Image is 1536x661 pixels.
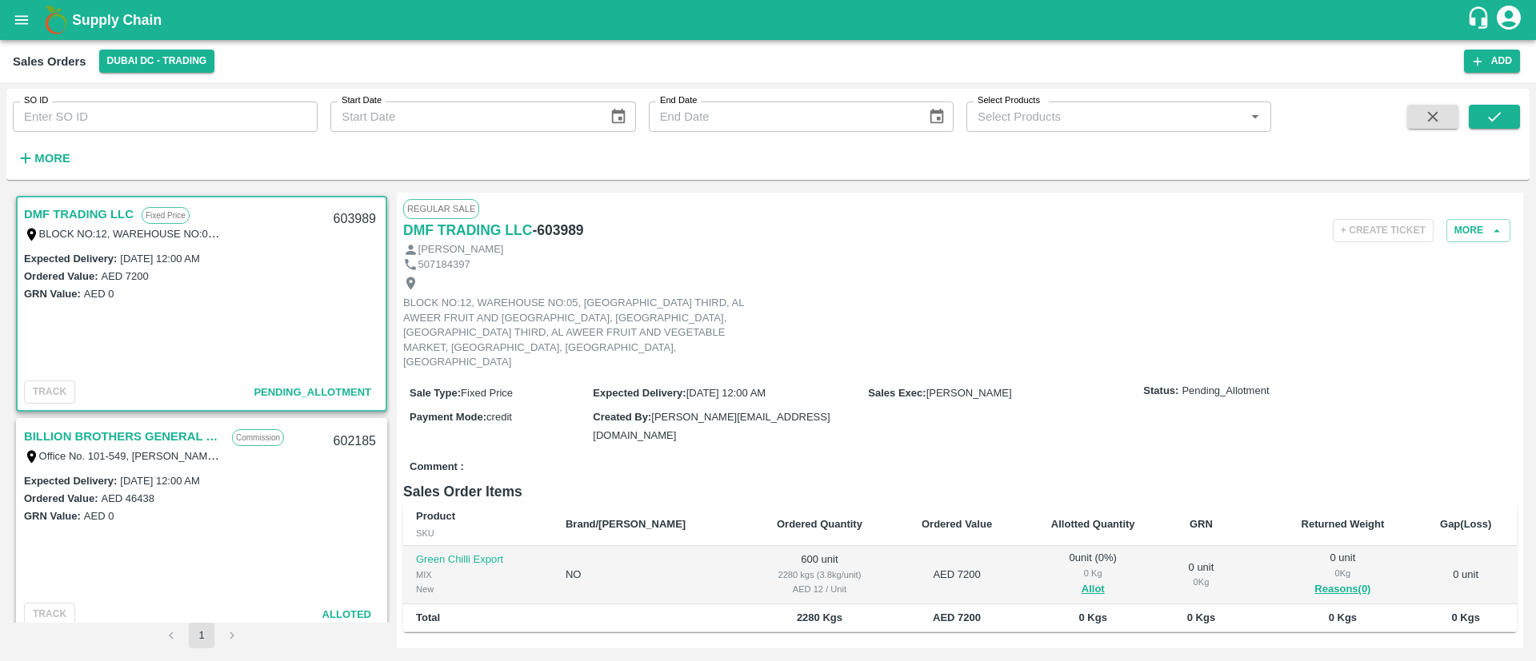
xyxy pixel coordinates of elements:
[84,510,114,522] label: AED 0
[1440,518,1491,530] b: Gap(Loss)
[324,423,386,460] div: 602185
[120,475,199,487] label: [DATE] 12:00 AM
[24,475,117,487] label: Expected Delivery :
[342,94,382,107] label: Start Date
[1466,6,1494,34] div: customer-support
[868,387,926,399] label: Sales Exec :
[72,9,1466,31] a: Supply Chain
[403,296,763,370] p: BLOCK NO:12, WAREHOUSE NO:05, [GEOGRAPHIC_DATA] THIRD, AL AWEER FRUIT AND [GEOGRAPHIC_DATA], [GEO...
[403,219,532,241] a: DMF TRADING LLC
[1414,546,1517,604] td: 0 unit
[1187,611,1215,623] b: 0 Kgs
[1329,611,1357,623] b: 0 Kgs
[39,227,1418,240] label: BLOCK NO:12, WAREHOUSE NO:05, [GEOGRAPHIC_DATA] THIRD, AL AWEER FRUIT AND [GEOGRAPHIC_DATA], [GEO...
[971,106,1240,127] input: Select Products
[416,582,540,596] div: New
[1079,611,1107,623] b: 0 Kgs
[1302,518,1385,530] b: Returned Weight
[410,460,464,475] label: Comment :
[649,102,915,132] input: End Date
[1283,566,1402,580] div: 0 Kg
[1178,575,1224,589] div: 0 Kg
[486,411,512,423] span: credit
[418,242,504,257] p: [PERSON_NAME]
[99,50,215,73] button: Select DC
[84,288,114,300] label: AED 0
[1446,219,1510,242] button: More
[24,426,224,447] a: BILLION BROTHERS GENERAL TRADING L.L.C
[797,611,842,623] b: 2280 Kgs
[410,387,461,399] label: Sale Type :
[416,510,455,522] b: Product
[777,518,862,530] b: Ordered Quantity
[232,429,284,446] p: Commission
[758,567,880,582] div: 2280 kgs (3.8kg/unit)
[1034,566,1153,580] div: 0 Kg
[416,611,440,623] b: Total
[34,152,70,165] strong: More
[330,102,597,132] input: Start Date
[418,257,470,273] p: 507184397
[926,387,1012,399] span: [PERSON_NAME]
[322,608,371,620] span: Alloted
[1143,384,1178,399] label: Status:
[39,449,1155,462] label: Office No. 101-549, [PERSON_NAME] [PERSON_NAME], , [PERSON_NAME] Real Estate LLC, [PERSON_NAME], ...
[24,253,117,265] label: Expected Delivery :
[922,102,952,132] button: Choose date
[13,51,86,72] div: Sales Orders
[746,546,893,604] td: 600 unit
[1451,611,1479,623] b: 0 Kgs
[593,387,686,399] label: Expected Delivery :
[156,623,247,648] nav: pagination navigation
[410,411,486,423] label: Payment Mode :
[1082,580,1105,599] button: Allot
[416,567,540,582] div: MIX
[24,204,134,225] a: DMF TRADING LLC
[593,411,830,440] span: [PERSON_NAME][EMAIL_ADDRESS][DOMAIN_NAME]
[893,546,1020,604] td: AED 7200
[686,387,766,399] span: [DATE] 12:00 AM
[101,270,148,282] label: AED 7200
[1464,50,1520,73] button: Add
[120,253,199,265] label: [DATE] 12:00 AM
[1178,560,1224,590] div: 0 unit
[24,492,98,504] label: Ordered Value:
[416,526,540,540] div: SKU
[142,207,190,224] p: Fixed Price
[416,552,540,567] p: Green Chilli Export
[922,518,992,530] b: Ordered Value
[660,94,697,107] label: End Date
[1190,518,1213,530] b: GRN
[24,510,81,522] label: GRN Value:
[978,94,1040,107] label: Select Products
[24,94,48,107] label: SO ID
[13,145,74,172] button: More
[324,201,386,238] div: 603989
[403,199,479,218] span: Regular Sale
[403,480,1517,503] h6: Sales Order Items
[24,288,81,300] label: GRN Value:
[1182,384,1269,399] span: Pending_Allotment
[532,219,583,241] h6: - 603989
[40,4,72,36] img: logo
[24,270,98,282] label: Ordered Value:
[758,582,880,596] div: AED 12 / Unit
[1245,106,1266,127] button: Open
[1283,551,1402,599] div: 0 unit
[1283,580,1402,599] button: Reasons(0)
[603,102,634,132] button: Choose date
[189,623,214,648] button: page 1
[553,546,746,604] td: NO
[461,387,513,399] span: Fixed Price
[1051,518,1135,530] b: Allotted Quantity
[1034,551,1153,599] div: 0 unit ( 0 %)
[933,611,981,623] b: AED 7200
[1494,3,1523,37] div: account of current user
[101,492,154,504] label: AED 46438
[13,102,318,132] input: Enter SO ID
[72,12,162,28] b: Supply Chain
[566,518,686,530] b: Brand/[PERSON_NAME]
[254,386,371,398] span: Pending_Allotment
[3,2,40,38] button: open drawer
